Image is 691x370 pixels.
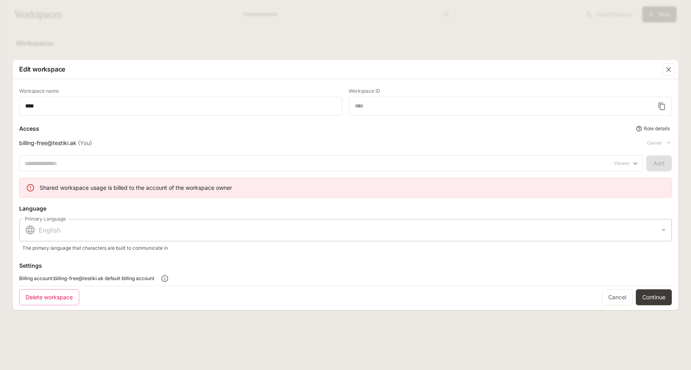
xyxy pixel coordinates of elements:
button: Delete workspace [19,289,79,305]
span: Email is required [646,155,672,171]
span: Billing account: billing-free@testiki.ak default billing account [19,275,154,282]
p: Language [19,204,46,213]
div: English [19,218,672,242]
div: Owner [644,137,675,149]
p: Workspace name [19,89,59,93]
p: Access [19,124,39,133]
p: English [39,225,659,235]
p: Edit workspace [19,64,65,74]
p: Settings [19,261,42,270]
p: Workspace ID [349,89,380,93]
div: Viewer [611,160,639,167]
div: Workspace ID cannot be changed [349,89,672,116]
div: billing-free@testiki.ak [19,139,644,147]
label: Primary Language [25,215,66,222]
button: Continue [636,289,672,305]
div: Shared workspace usage is billed to the account of the workspace owner [40,181,232,195]
button: Role details [635,122,672,135]
p: The primary language that characters are built to communicate in [22,245,669,252]
span: (You) [78,139,92,147]
a: Cancel [602,289,633,305]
